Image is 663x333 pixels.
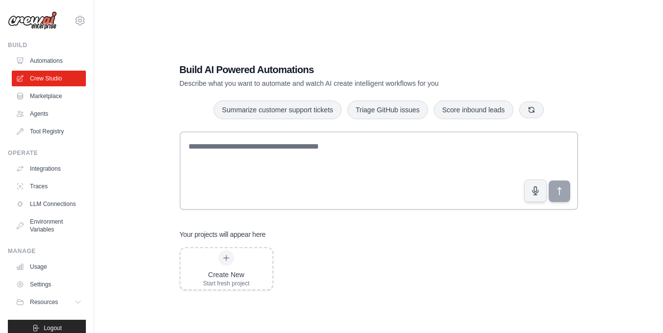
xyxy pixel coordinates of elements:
span: Resources [30,298,58,306]
img: Logo [8,11,57,30]
a: Tool Registry [12,124,86,139]
a: Crew Studio [12,71,86,86]
h3: Your projects will appear here [180,230,266,239]
button: Click to speak your automation idea [524,179,547,202]
button: Summarize customer support tickets [213,101,341,119]
div: Build [8,41,86,49]
p: Describe what you want to automate and watch AI create intelligent workflows for you [180,78,509,88]
a: Usage [12,259,86,275]
div: Manage [8,247,86,255]
a: Settings [12,277,86,292]
a: Environment Variables [12,214,86,237]
button: Get new suggestions [519,102,544,118]
a: Automations [12,53,86,69]
div: Operate [8,149,86,157]
button: Score inbound leads [434,101,513,119]
span: Logout [44,324,62,332]
h1: Build AI Powered Automations [180,63,509,77]
button: Triage GitHub issues [347,101,428,119]
div: Create New [203,270,250,280]
a: Traces [12,179,86,194]
a: Marketplace [12,88,86,104]
div: Start fresh project [203,280,250,287]
a: LLM Connections [12,196,86,212]
a: Agents [12,106,86,122]
a: Integrations [12,161,86,177]
button: Resources [12,294,86,310]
